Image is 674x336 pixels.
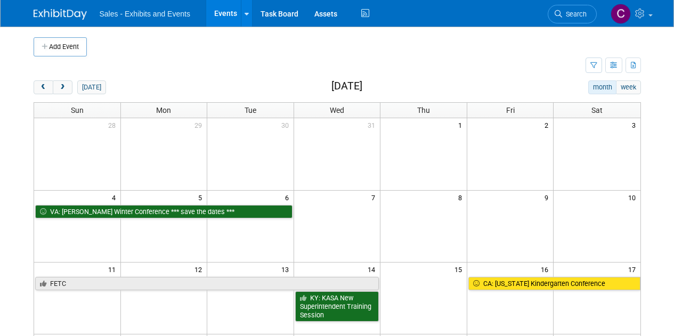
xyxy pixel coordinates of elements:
[540,263,553,276] span: 16
[417,106,430,114] span: Thu
[197,191,207,204] span: 5
[367,263,380,276] span: 14
[543,191,553,204] span: 9
[548,5,597,23] a: Search
[453,263,467,276] span: 15
[280,263,294,276] span: 13
[284,191,294,204] span: 6
[631,118,640,132] span: 3
[457,191,467,204] span: 8
[588,80,616,94] button: month
[370,191,380,204] span: 7
[295,291,379,322] a: KY: KASA New Superintendent Training Session
[330,106,344,114] span: Wed
[35,277,379,291] a: FETC
[34,9,87,20] img: ExhibitDay
[156,106,171,114] span: Mon
[562,10,587,18] span: Search
[627,263,640,276] span: 17
[77,80,105,94] button: [DATE]
[245,106,256,114] span: Tue
[543,118,553,132] span: 2
[35,205,293,219] a: VA: [PERSON_NAME] Winter Conference *** save the dates ***
[506,106,515,114] span: Fri
[331,80,362,92] h2: [DATE]
[457,118,467,132] span: 1
[107,263,120,276] span: 11
[591,106,603,114] span: Sat
[34,37,87,56] button: Add Event
[611,4,631,24] img: Christine Lurz
[34,80,53,94] button: prev
[53,80,72,94] button: next
[367,118,380,132] span: 31
[280,118,294,132] span: 30
[627,191,640,204] span: 10
[111,191,120,204] span: 4
[100,10,190,18] span: Sales - Exhibits and Events
[616,80,640,94] button: week
[468,277,640,291] a: CA: [US_STATE] Kindergarten Conference
[71,106,84,114] span: Sun
[107,118,120,132] span: 28
[193,263,207,276] span: 12
[193,118,207,132] span: 29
